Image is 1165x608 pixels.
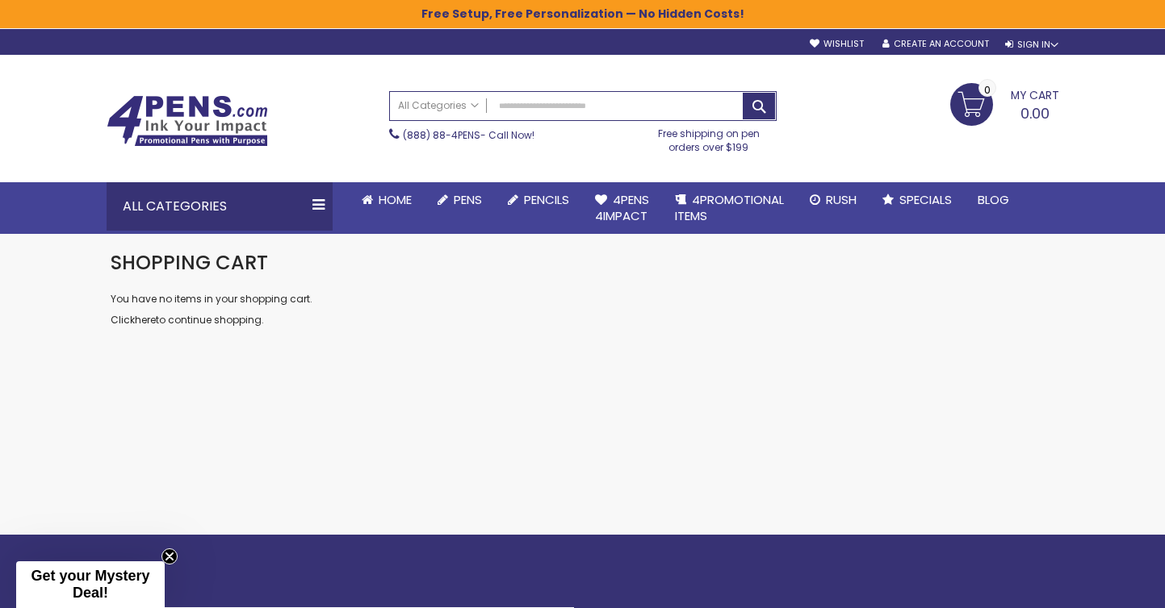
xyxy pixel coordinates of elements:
span: 0.00 [1020,103,1050,123]
a: Blog [965,182,1022,218]
a: 0.00 0 [950,83,1059,123]
span: 4Pens 4impact [595,191,649,224]
div: Free shipping on pen orders over $199 [641,121,777,153]
a: Create an Account [882,38,989,50]
span: All Categories [398,99,479,112]
span: - Call Now! [403,128,534,142]
a: Wishlist [810,38,864,50]
span: Pens [454,191,482,208]
img: 4Pens Custom Pens and Promotional Products [107,95,268,147]
span: Shopping Cart [111,249,268,276]
span: Specials [899,191,952,208]
span: Home [379,191,412,208]
a: Rush [797,182,870,218]
a: 4PROMOTIONALITEMS [662,182,797,235]
a: Home [349,182,425,218]
a: Specials [870,182,965,218]
a: here [135,313,156,327]
a: All Categories [390,92,487,119]
div: Get your Mystery Deal!Close teaser [16,561,165,608]
a: Pens [425,182,495,218]
span: 4PROMOTIONAL ITEMS [675,191,784,224]
a: (888) 88-4PENS [403,128,480,142]
div: Sign In [1005,39,1058,51]
p: Click to continue shopping. [111,314,1055,327]
span: Get your Mystery Deal! [31,568,149,601]
a: Pencils [495,182,582,218]
span: 0 [984,82,991,98]
p: You have no items in your shopping cart. [111,293,1055,306]
span: Blog [978,191,1009,208]
button: Close teaser [161,548,178,564]
a: 4Pens4impact [582,182,662,235]
span: Rush [826,191,857,208]
div: All Categories [107,182,333,231]
span: Pencils [524,191,569,208]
